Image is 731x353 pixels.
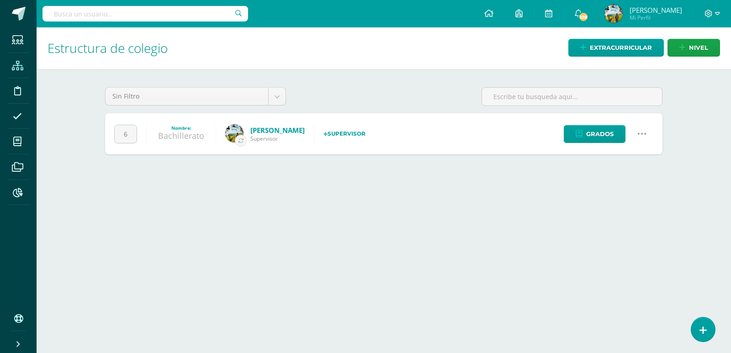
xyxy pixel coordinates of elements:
[171,125,191,131] strong: Nombre:
[586,126,614,142] span: Grados
[630,5,682,15] span: [PERSON_NAME]
[568,39,664,57] a: Extracurricular
[225,124,244,142] img: a257b9d1af4285118f73fe144f089b76.png
[604,5,623,23] img: 68dc05d322f312bf24d9602efa4c3a00.png
[630,14,682,21] span: Mi Perfil
[323,130,365,137] strong: Supervisor
[42,6,248,21] input: Busca un usuario...
[590,39,652,56] span: Extracurricular
[564,125,625,143] a: Grados
[667,39,720,57] a: nivel
[250,126,305,135] a: [PERSON_NAME]
[106,88,286,105] a: Sin Filtro
[112,88,261,105] span: Sin Filtro
[689,39,708,56] span: nivel
[482,88,662,105] input: Escribe tu busqueda aqui...
[250,135,305,142] span: Supervisor
[158,130,204,141] a: Bachillerato
[578,12,588,22] span: 108
[48,39,168,57] span: Estructura de colegio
